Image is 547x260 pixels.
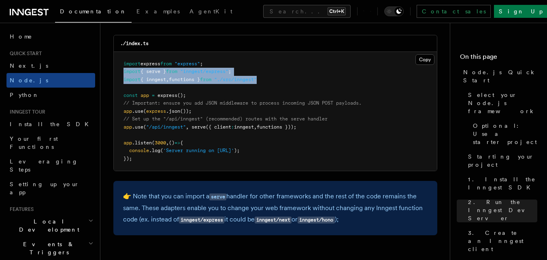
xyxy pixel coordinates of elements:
[175,140,180,146] span: =>
[473,122,537,146] span: Optional: Use a starter project
[186,124,189,130] span: ,
[206,124,231,130] span: ({ client
[140,69,166,74] span: { serve }
[6,240,88,256] span: Events & Triggers
[123,61,140,67] span: import
[234,124,254,130] span: inngest
[123,69,140,74] span: import
[465,149,537,172] a: Starting your project
[6,88,95,102] a: Python
[6,109,45,115] span: Inngest tour
[468,91,537,115] span: Select your Node.js framework
[6,50,42,57] span: Quick start
[10,32,32,41] span: Home
[140,92,149,98] span: app
[468,198,537,222] span: 2. Run the Inngest Dev Server
[132,108,143,114] span: .use
[10,77,48,84] span: Node.js
[179,217,224,223] code: inngest/express
[146,124,186,130] span: "/api/inngest"
[6,214,95,237] button: Local Development
[6,117,95,131] a: Install the SDK
[470,118,537,149] a: Optional: Use a starter project
[163,148,234,153] span: 'Server running on [URL]'
[123,108,132,114] span: app
[123,156,132,161] span: });
[254,124,257,130] span: ,
[468,153,537,169] span: Starting your project
[6,217,88,234] span: Local Development
[463,68,537,84] span: Node.js Quick Start
[155,140,166,146] span: 3000
[177,92,186,98] span: ();
[55,2,132,23] a: Documentation
[180,69,228,74] span: "inngest/express"
[231,124,234,130] span: :
[136,8,180,15] span: Examples
[384,6,404,16] button: Toggle dark mode
[152,140,155,146] span: (
[166,77,169,82] span: ,
[140,61,160,67] span: express
[298,217,334,223] code: inngest/hono
[185,2,237,22] a: AgentKit
[143,124,146,130] span: (
[132,140,152,146] span: .listen
[192,124,206,130] span: serve
[60,8,127,15] span: Documentation
[468,229,537,253] span: 3. Create an Inngest client
[417,5,491,18] a: Contact sales
[228,69,231,74] span: ;
[10,181,79,196] span: Setting up your app
[166,108,180,114] span: .json
[255,217,292,223] code: inngest/next
[143,108,146,114] span: (
[123,92,138,98] span: const
[214,77,257,82] span: "./src/inngest"
[465,226,537,256] a: 3. Create an Inngest client
[10,158,78,173] span: Leveraging Steps
[169,140,175,146] span: ()
[158,92,177,98] span: express
[129,148,149,153] span: console
[149,148,160,153] span: .log
[257,124,296,130] span: functions }));
[132,2,185,22] a: Examples
[465,195,537,226] a: 2. Run the Inngest Dev Server
[6,58,95,73] a: Next.js
[180,140,183,146] span: {
[415,54,434,65] button: Copy
[123,124,132,130] span: app
[6,177,95,200] a: Setting up your app
[160,148,163,153] span: (
[169,77,200,82] span: functions }
[180,108,192,114] span: ());
[328,7,346,15] kbd: Ctrl+K
[166,140,169,146] span: ,
[460,65,537,88] a: Node.js Quick Start
[234,148,240,153] span: );
[175,61,200,67] span: "express"
[263,5,351,18] button: Search...Ctrl+K
[465,172,537,195] a: 1. Install the Inngest SDK
[160,61,172,67] span: from
[140,77,166,82] span: { inngest
[6,29,95,44] a: Home
[10,121,94,127] span: Install the SDK
[465,88,537,118] a: Select your Node.js framework
[166,69,177,74] span: from
[200,61,203,67] span: ;
[10,135,58,150] span: Your first Functions
[6,131,95,154] a: Your first Functions
[209,193,226,200] code: serve
[120,41,149,46] code: ./index.ts
[10,62,48,69] span: Next.js
[6,73,95,88] a: Node.js
[460,52,537,65] h4: On this page
[152,92,155,98] span: =
[146,108,166,114] span: express
[123,191,428,226] p: 👉 Note that you can import a handler for other frameworks and the rest of the code remains the sa...
[6,206,34,213] span: Features
[200,77,211,82] span: from
[123,140,132,146] span: app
